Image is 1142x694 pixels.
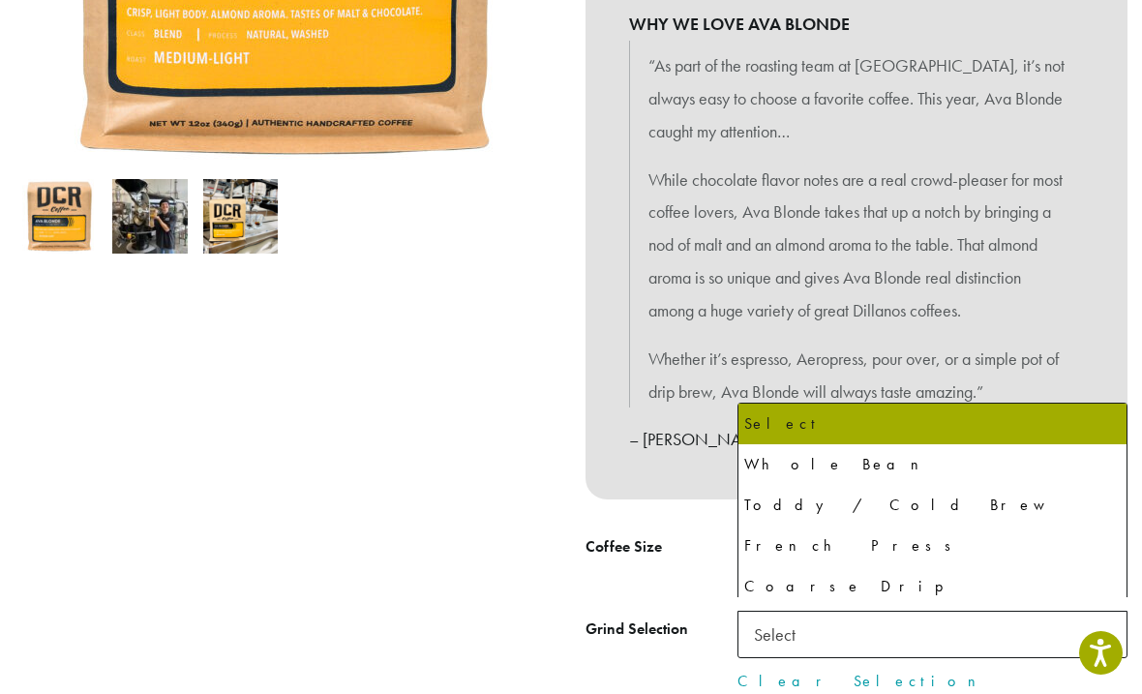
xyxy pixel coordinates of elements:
p: While chocolate flavor notes are a real crowd-pleaser for most coffee lovers, Ava Blonde takes th... [648,164,1065,327]
img: Ava Blonde - Image 2 [112,179,187,254]
a: Clear Selection [737,670,1127,693]
p: Whether it’s espresso, Aeropress, pour over, or a simple pot of drip brew, Ava Blonde will always... [648,343,1065,408]
div: Toddy / Cold Brew [744,491,1121,520]
b: WHY WE LOVE AVA BLONDE [629,8,1084,41]
div: Coarse Drip [744,572,1121,601]
li: Select [738,404,1127,444]
div: French Press [744,531,1121,560]
p: “As part of the roasting team at [GEOGRAPHIC_DATA], it’s not always easy to choose a favorite cof... [648,49,1065,147]
img: Ava Blonde - Image 3 [203,179,278,254]
label: Grind Selection [586,616,737,644]
p: – [PERSON_NAME], Roaster [629,423,1084,456]
span: Select [737,611,1127,658]
img: Ava Blonde [22,179,97,254]
span: Select [746,616,815,653]
div: Whole Bean [744,450,1121,479]
label: Coffee Size [586,533,737,561]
